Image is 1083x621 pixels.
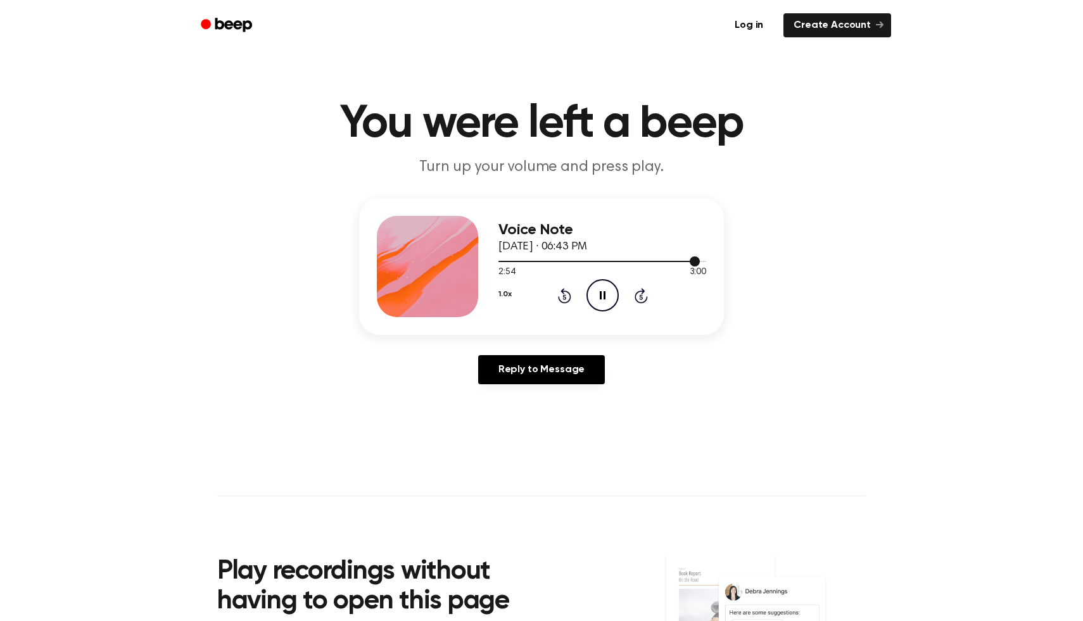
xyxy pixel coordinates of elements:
[217,101,866,147] h1: You were left a beep
[498,266,515,279] span: 2:54
[478,355,605,384] a: Reply to Message
[722,11,776,40] a: Log in
[498,284,511,305] button: 1.0x
[690,266,706,279] span: 3:00
[192,13,263,38] a: Beep
[298,157,785,178] p: Turn up your volume and press play.
[498,222,706,239] h3: Voice Note
[217,557,559,617] h2: Play recordings without having to open this page
[498,241,587,253] span: [DATE] · 06:43 PM
[783,13,891,37] a: Create Account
